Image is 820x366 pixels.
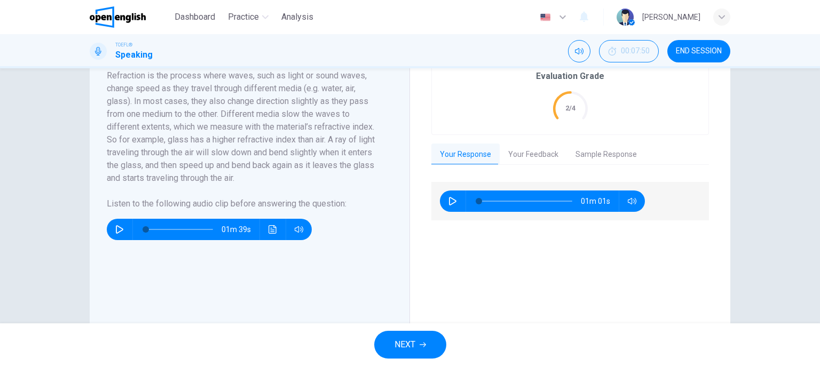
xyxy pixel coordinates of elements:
button: Sample Response [567,144,645,166]
span: 00:07:50 [621,47,650,55]
button: Your Feedback [500,144,567,166]
div: Mute [568,40,590,62]
span: 01m 01s [581,190,619,212]
span: Practice [228,11,259,23]
div: [PERSON_NAME] [642,11,700,23]
button: 00:07:50 [599,40,659,62]
span: NEXT [395,337,415,352]
h6: Refraction is the process where waves, such as light or sound waves, change speed as they travel ... [107,69,380,185]
h6: Evaluation Grade [536,70,604,83]
div: Hide [599,40,659,62]
img: Profile picture [617,9,634,26]
img: en [539,13,552,21]
span: Dashboard [175,11,215,23]
h1: Speaking [115,49,153,61]
img: OpenEnglish logo [90,6,146,28]
button: Click to see the audio transcription [264,219,281,240]
button: Your Response [431,144,500,166]
div: basic tabs example [431,144,709,166]
span: TOEFL® [115,41,132,49]
span: Analysis [281,11,313,23]
text: 2/4 [565,104,575,112]
span: END SESSION [676,47,722,55]
button: END SESSION [667,40,730,62]
span: 01m 39s [222,219,259,240]
a: OpenEnglish logo [90,6,170,28]
button: Analysis [277,7,318,27]
button: Dashboard [170,7,219,27]
button: Practice [224,7,273,27]
button: NEXT [374,331,446,359]
h6: Listen to the following audio clip before answering the question : [107,197,380,210]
